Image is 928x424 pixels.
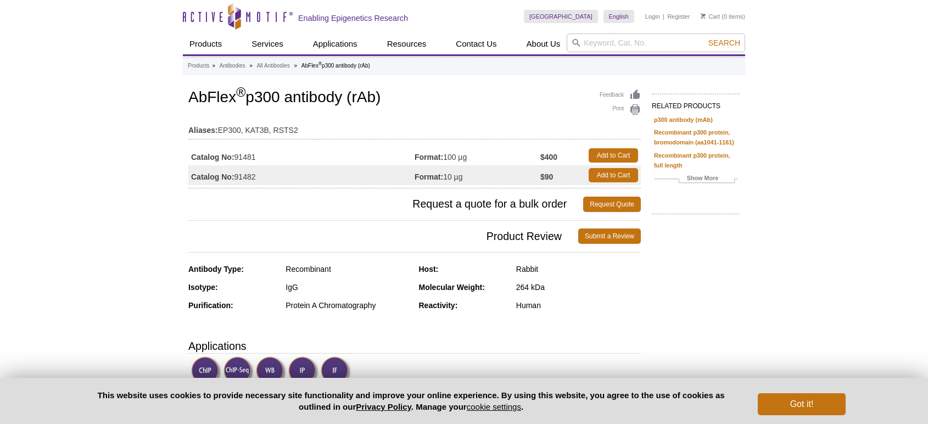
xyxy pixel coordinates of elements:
[654,150,737,170] a: Recombinant p300 protein, full length
[415,165,540,185] td: 10 µg
[520,34,567,54] a: About Us
[540,172,553,182] strong: $90
[356,402,411,411] a: Privacy Policy
[524,10,598,23] a: [GEOGRAPHIC_DATA]
[188,301,233,310] strong: Purification:
[188,61,209,71] a: Products
[516,264,641,274] div: Rabbit
[381,34,433,54] a: Resources
[286,264,410,274] div: Recombinant
[318,61,322,66] sup: ®
[600,89,641,101] a: Feedback
[188,125,218,135] strong: Aliases:
[516,282,641,292] div: 264 kDa
[257,61,290,71] a: All Antibodies
[567,34,745,52] input: Keyword, Cat. No.
[188,228,578,244] span: Product Review
[188,338,641,354] h3: Applications
[306,34,364,54] a: Applications
[467,402,521,411] button: cookie settings
[220,61,245,71] a: Antibodies
[191,172,234,182] strong: Catalog No:
[188,265,244,274] strong: Antibody Type:
[667,13,690,20] a: Register
[249,63,253,69] li: »
[223,356,254,387] img: ChIP-Seq Validated
[301,63,370,69] li: AbFlex p300 antibody (rAb)
[188,146,415,165] td: 91481
[294,63,297,69] li: »
[589,148,638,163] a: Add to Cart
[419,301,458,310] strong: Reactivity:
[705,38,743,48] button: Search
[188,165,415,185] td: 91482
[188,119,641,136] td: EP300, KAT3B, RSTS2
[645,13,660,20] a: Login
[286,300,410,310] div: Protein A Chromatography
[188,197,583,212] span: Request a quote for a bulk order
[212,63,215,69] li: »
[603,10,634,23] a: English
[415,172,443,182] strong: Format:
[256,356,286,387] img: Western Blot Validated
[516,300,641,310] div: Human
[654,173,737,186] a: Show More
[663,10,664,23] li: |
[701,13,720,20] a: Cart
[540,152,557,162] strong: $400
[415,146,540,165] td: 100 µg
[583,197,641,212] a: Request Quote
[578,228,641,244] a: Submit a Review
[419,265,439,274] strong: Host:
[701,13,706,19] img: Your Cart
[652,93,740,113] h2: RELATED PRODUCTS
[419,283,485,292] strong: Molecular Weight:
[758,393,846,415] button: Got it!
[286,282,410,292] div: IgG
[188,283,218,292] strong: Isotype:
[236,85,245,99] sup: ®
[298,13,408,23] h2: Enabling Epigenetics Research
[82,389,740,412] p: This website uses cookies to provide necessary site functionality and improve your online experie...
[415,152,443,162] strong: Format:
[449,34,503,54] a: Contact Us
[188,89,641,108] h1: AbFlex p300 antibody (rAb)
[183,34,228,54] a: Products
[288,356,318,387] img: Immunoprecipitation Validated
[321,356,351,387] img: Immunofluorescence Validated
[191,356,221,387] img: ChIP Validated
[589,168,638,182] a: Add to Cart
[654,127,737,147] a: Recombinant p300 protein, bromodomain (aa1041-1161)
[245,34,290,54] a: Services
[600,104,641,116] a: Print
[708,38,740,47] span: Search
[701,10,745,23] li: (0 items)
[654,115,713,125] a: p300 antibody (mAb)
[191,152,234,162] strong: Catalog No:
